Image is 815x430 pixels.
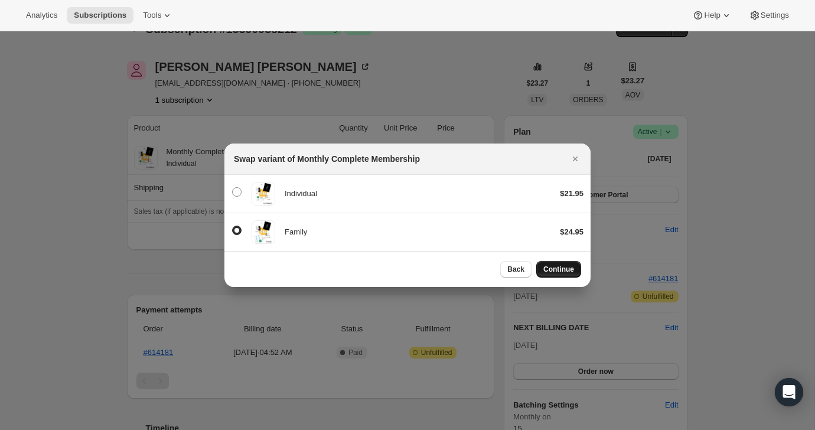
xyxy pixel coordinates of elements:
[704,11,720,20] span: Help
[560,226,583,238] div: $24.95
[500,261,532,278] button: Back
[567,151,583,167] button: Close
[74,11,126,20] span: Subscriptions
[67,7,133,24] button: Subscriptions
[254,182,273,206] img: Individual
[285,227,307,236] span: Family
[19,7,64,24] button: Analytics
[26,11,57,20] span: Analytics
[761,11,789,20] span: Settings
[560,188,583,200] div: $21.95
[685,7,739,24] button: Help
[536,261,581,278] button: Continue
[234,153,420,165] h2: Swap variant of Monthly Complete Membership
[136,7,180,24] button: Tools
[742,7,796,24] button: Settings
[775,378,803,406] div: Open Intercom Messenger
[507,265,524,274] span: Back
[143,11,161,20] span: Tools
[543,265,574,274] span: Continue
[285,189,317,198] span: Individual
[254,220,273,244] img: Family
